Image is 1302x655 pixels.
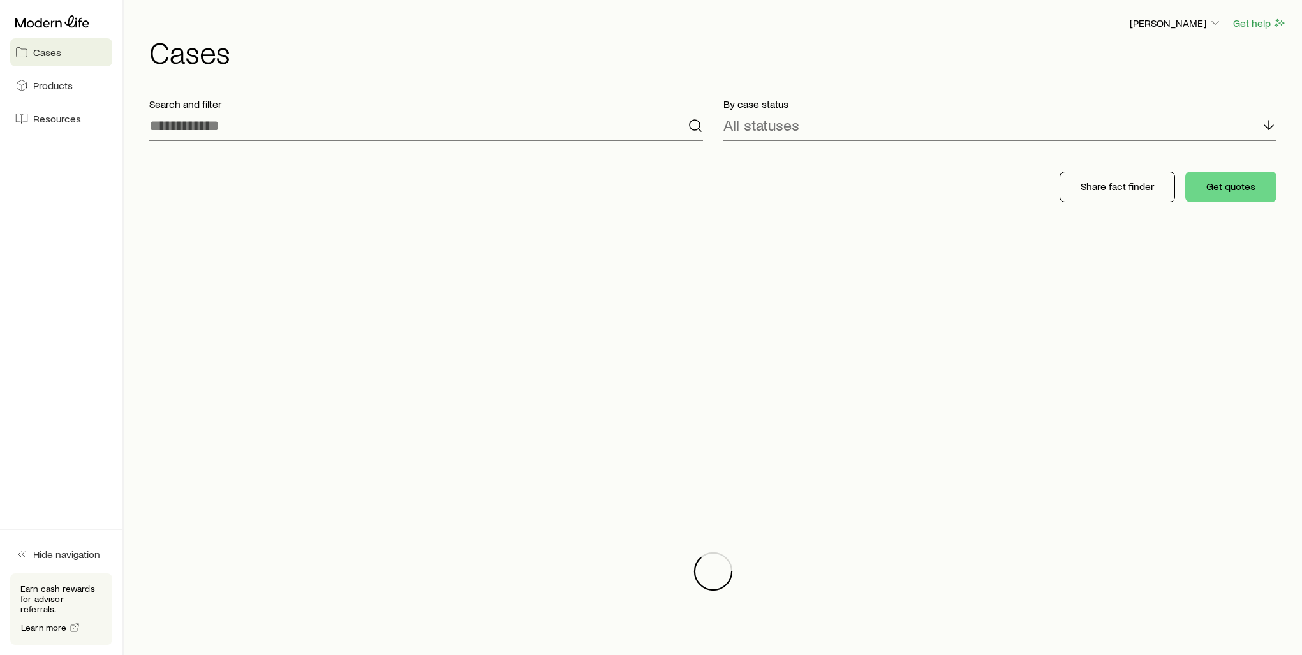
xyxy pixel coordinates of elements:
p: All statuses [723,116,799,134]
p: Earn cash rewards for advisor referrals. [20,584,102,614]
span: Products [33,79,73,92]
p: [PERSON_NAME] [1130,17,1222,29]
span: Learn more [21,623,67,632]
a: Resources [10,105,112,133]
a: Cases [10,38,112,66]
span: Hide navigation [33,548,100,561]
h1: Cases [149,36,1287,67]
button: Hide navigation [10,540,112,568]
button: Get quotes [1185,172,1276,202]
button: Get help [1232,16,1287,31]
span: Resources [33,112,81,125]
p: By case status [723,98,1277,110]
span: Cases [33,46,61,59]
button: [PERSON_NAME] [1129,16,1222,31]
div: Earn cash rewards for advisor referrals.Learn more [10,573,112,645]
p: Search and filter [149,98,703,110]
button: Share fact finder [1060,172,1175,202]
p: Share fact finder [1081,180,1154,193]
a: Products [10,71,112,99]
